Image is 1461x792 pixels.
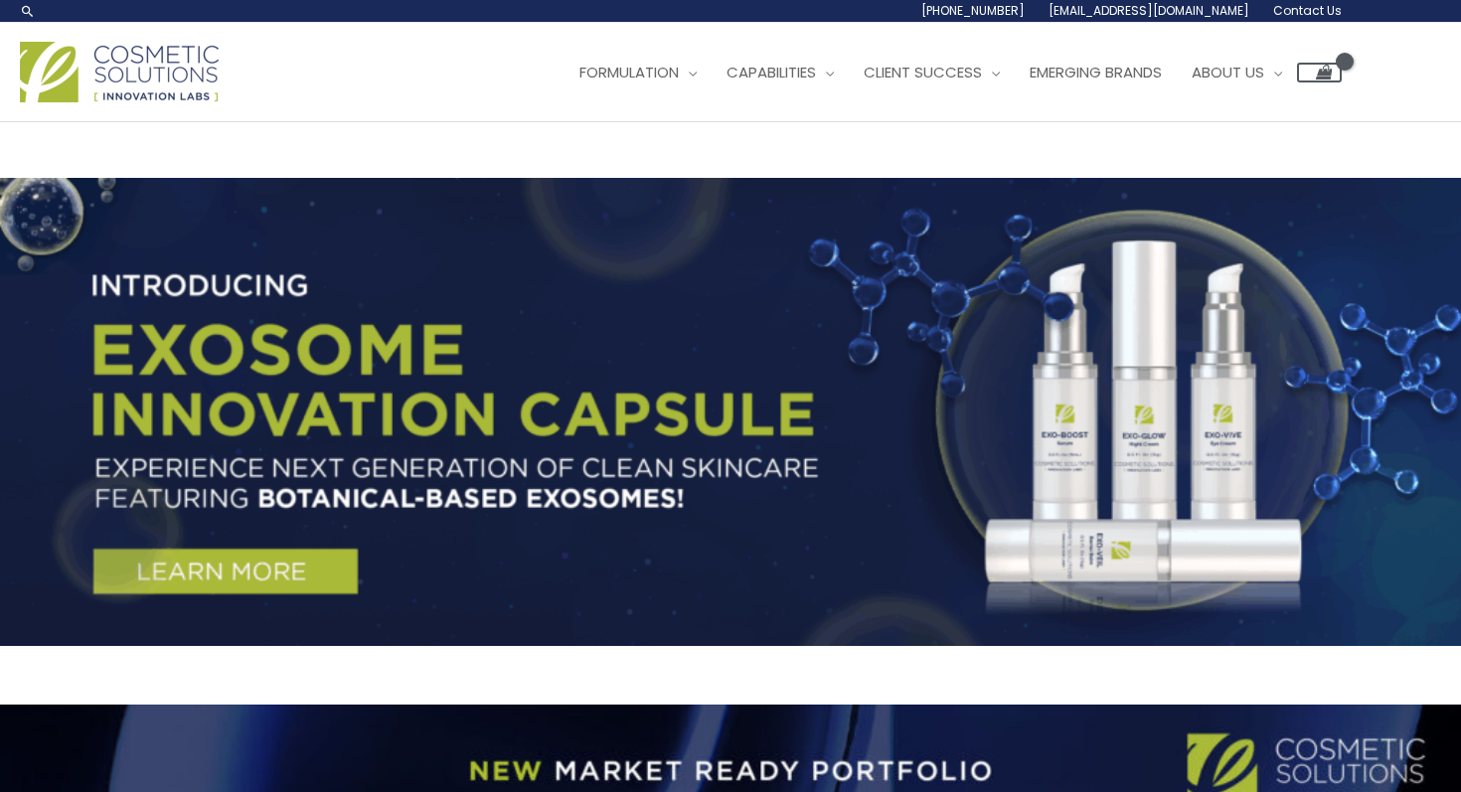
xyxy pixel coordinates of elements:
span: Emerging Brands [1030,62,1162,82]
span: About Us [1192,62,1264,82]
span: [EMAIL_ADDRESS][DOMAIN_NAME] [1049,2,1249,19]
a: Emerging Brands [1015,43,1177,102]
span: Formulation [579,62,679,82]
a: Client Success [849,43,1015,102]
span: Client Success [864,62,982,82]
span: Capabilities [727,62,816,82]
span: Contact Us [1273,2,1342,19]
a: Formulation [565,43,712,102]
a: About Us [1177,43,1297,102]
img: Cosmetic Solutions Logo [20,42,219,102]
a: View Shopping Cart, empty [1297,63,1342,82]
span: [PHONE_NUMBER] [921,2,1025,19]
a: Search icon link [20,3,36,19]
nav: Site Navigation [550,43,1342,102]
a: Capabilities [712,43,849,102]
